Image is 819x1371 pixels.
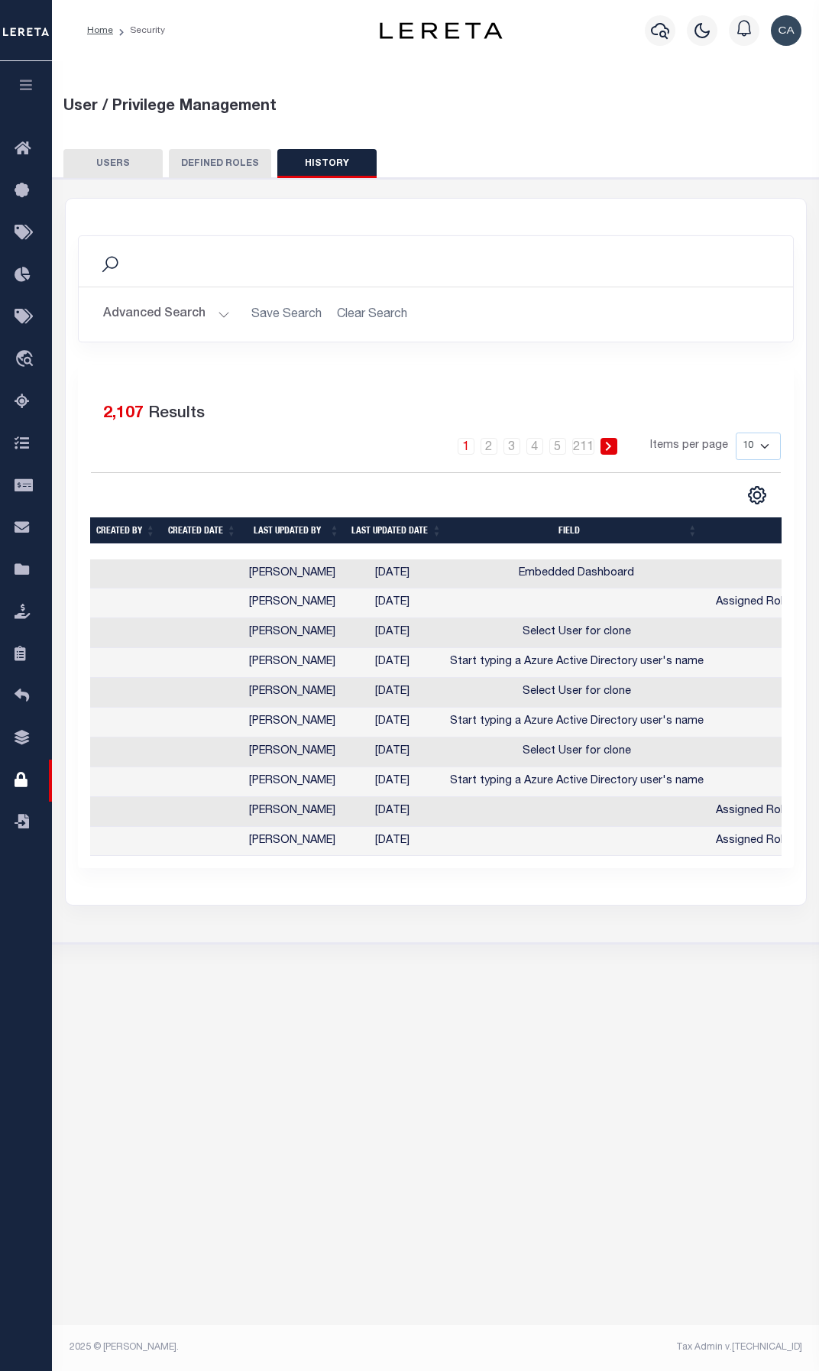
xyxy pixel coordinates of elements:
[342,737,444,767] td: [DATE]
[650,438,728,455] span: Items per page
[90,517,162,544] th: Created by: activate to sort column ascending
[277,149,377,178] button: HISTORY
[345,517,448,544] th: Last updated date: activate to sort column ascending
[113,24,165,37] li: Security
[169,149,271,178] button: DEFINED ROLES
[549,438,566,455] a: 5
[87,26,113,35] a: Home
[458,438,474,455] a: 1
[243,767,342,797] td: [PERSON_NAME]
[444,648,710,678] td: Start typing a Azure Active Directory user's name
[526,438,543,455] a: 4
[572,438,594,455] a: 211
[444,678,710,708] td: Select User for clone
[444,618,710,648] td: Select User for clone
[243,618,342,648] td: [PERSON_NAME]
[444,708,710,737] td: Start typing a Azure Active Directory user's name
[380,22,502,39] img: logo-dark.svg
[342,797,444,827] td: [DATE]
[342,767,444,797] td: [DATE]
[243,588,342,618] td: [PERSON_NAME]
[342,559,444,589] td: [DATE]
[503,438,520,455] a: 3
[342,618,444,648] td: [DATE]
[444,737,710,767] td: Select User for clone
[342,648,444,678] td: [DATE]
[342,678,444,708] td: [DATE]
[243,517,346,544] th: Last updated by: activate to sort column ascending
[448,517,704,544] th: Field: activate to sort column ascending
[243,797,342,827] td: [PERSON_NAME]
[243,678,342,708] td: [PERSON_NAME]
[342,588,444,618] td: [DATE]
[444,767,710,797] td: Start typing a Azure Active Directory user's name
[103,300,230,329] button: Advanced Search
[148,402,205,426] label: Results
[243,827,342,857] td: [PERSON_NAME]
[342,827,444,857] td: [DATE]
[481,438,497,455] a: 2
[243,737,342,767] td: [PERSON_NAME]
[243,708,342,737] td: [PERSON_NAME]
[103,406,144,422] span: 2,107
[63,149,163,178] button: USERS
[342,708,444,737] td: [DATE]
[63,96,808,118] div: User / Privilege Management
[15,350,39,370] i: travel_explore
[771,15,801,46] img: svg+xml;base64,PHN2ZyB4bWxucz0iaHR0cDovL3d3dy53My5vcmcvMjAwMC9zdmciIHBvaW50ZXItZXZlbnRzPSJub25lIi...
[243,559,342,589] td: [PERSON_NAME]
[444,559,710,589] td: Embedded Dashboard
[162,517,243,544] th: Created date: activate to sort column ascending
[243,648,342,678] td: [PERSON_NAME]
